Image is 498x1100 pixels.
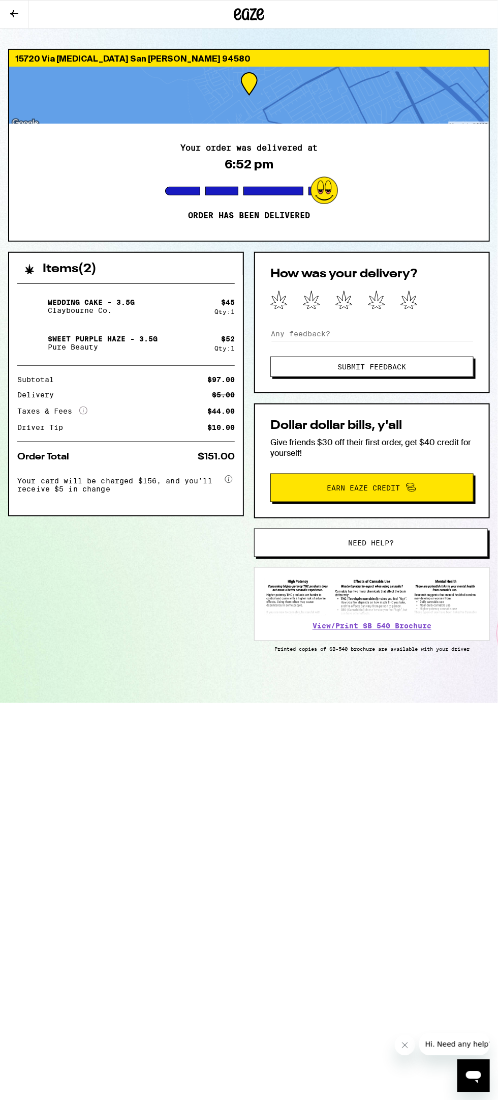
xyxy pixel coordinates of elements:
[17,376,61,383] div: Subtotal
[270,268,474,280] h2: How was your delivery?
[17,407,87,416] div: Taxes & Fees
[17,424,70,431] div: Driver Tip
[6,7,73,15] span: Hi. Need any help?
[348,539,394,546] span: Need help?
[17,329,46,357] img: Sweet Purple Haze - 3.5g
[270,420,474,432] h2: Dollar dollar bills, y'all
[265,578,479,616] img: SB 540 Brochure preview
[48,335,158,343] p: Sweet Purple Haze - 3.5g
[270,357,474,377] button: Submit Feedback
[48,343,158,351] p: Pure Beauty
[180,144,318,152] h2: Your order was delivered at
[457,1060,490,1092] iframe: Button to launch messaging window
[207,408,235,415] div: $44.00
[17,391,61,398] div: Delivery
[214,308,235,315] div: Qty: 1
[188,211,310,221] p: Order has been delivered
[221,298,235,306] div: $ 45
[395,1035,415,1056] iframe: Close message
[207,376,235,383] div: $97.00
[214,345,235,352] div: Qty: 1
[207,424,235,431] div: $10.00
[212,391,235,398] div: $5.00
[9,50,489,67] div: 15720 Via [MEDICAL_DATA] San [PERSON_NAME] 94580
[254,646,490,652] p: Printed copies of SB-540 brochure are available with your driver
[419,1033,490,1056] iframe: Message from company
[17,292,46,321] img: Wedding Cake - 3.5g
[17,452,76,461] div: Order Total
[225,157,273,171] div: 6:52 pm
[48,306,135,314] p: Claybourne Co.
[221,335,235,343] div: $ 52
[270,326,474,341] input: Any feedback?
[43,263,97,275] h2: Items ( 2 )
[254,529,488,557] button: Need help?
[327,484,400,491] span: Earn Eaze Credit
[48,298,135,306] p: Wedding Cake - 3.5g
[270,474,474,502] button: Earn Eaze Credit
[270,437,474,458] p: Give friends $30 off their first order, get $40 credit for yourself!
[17,473,223,493] span: Your card will be charged $156, and you’ll receive $5 in change
[338,363,407,370] span: Submit Feedback
[313,622,431,630] a: View/Print SB 540 Brochure
[198,452,235,461] div: $151.00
